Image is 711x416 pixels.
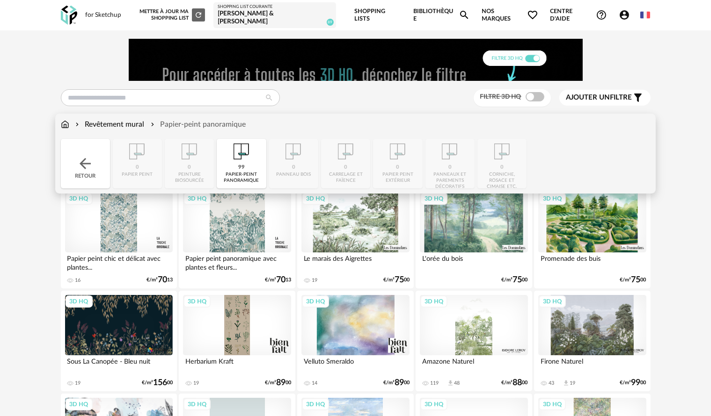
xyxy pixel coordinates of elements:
div: Papier peint chic et délicat avec plantes... [65,252,173,271]
span: 75 [513,277,522,283]
div: 3D HQ [302,295,329,308]
div: 43 [549,380,554,387]
div: [PERSON_NAME] & [PERSON_NAME] [218,10,332,26]
div: for Sketchup [86,11,122,20]
div: Retour [61,139,110,188]
span: Heart Outline icon [527,9,538,21]
div: 3D HQ [539,295,566,308]
span: Help Circle Outline icon [596,9,607,21]
div: €/m² 00 [383,380,410,386]
a: 3D HQ Herbarium Kraft 19 €/m²8900 [179,291,295,392]
div: 3D HQ [420,193,447,205]
span: 88 [513,380,522,386]
div: Le marais des Aigrettes [301,252,409,271]
div: €/m² 00 [383,277,410,283]
div: Mettre à jour ma Shopping List [138,8,205,22]
span: Filter icon [632,92,644,103]
div: 3D HQ [183,193,211,205]
a: 3D HQ Promenade des buis €/m²7500 [534,188,650,289]
div: 3D HQ [302,398,329,410]
img: FILTRE%20HQ%20NEW_V1%20(4).gif [129,39,583,81]
div: Velluto Smeraldo [301,355,409,374]
div: €/m² 00 [142,380,173,386]
div: 16 [75,277,81,284]
div: 14 [312,380,317,387]
div: 3D HQ [66,295,93,308]
div: Revêtement mural [73,119,145,130]
img: svg+xml;base64,PHN2ZyB3aWR0aD0iMjQiIGhlaWdodD0iMjQiIHZpZXdCb3g9IjAgMCAyNCAyNCIgZmlsbD0ibm9uZSIgeG... [77,155,94,172]
div: 3D HQ [539,398,566,410]
span: 75 [395,277,404,283]
span: 70 [158,277,167,283]
div: €/m² 00 [265,380,291,386]
span: Magnify icon [459,9,470,21]
span: Centre d'aideHelp Circle Outline icon [550,7,607,23]
div: 3D HQ [302,193,329,205]
div: 3D HQ [66,398,93,410]
div: 3D HQ [66,193,93,205]
span: Ajouter un [566,94,610,101]
img: svg+xml;base64,PHN2ZyB3aWR0aD0iMTYiIGhlaWdodD0iMTciIHZpZXdCb3g9IjAgMCAxNiAxNyIgZmlsbD0ibm9uZSIgeG... [61,119,69,130]
img: svg+xml;base64,PHN2ZyB3aWR0aD0iMTYiIGhlaWdodD0iMTYiIHZpZXdCb3g9IjAgMCAxNiAxNiIgZmlsbD0ibm9uZSIgeG... [73,119,81,130]
div: €/m² 00 [620,380,646,386]
img: fr [640,10,651,20]
div: 99 [238,164,245,171]
span: Download icon [447,380,454,387]
div: 48 [454,380,460,387]
div: 3D HQ [183,398,211,410]
span: Account Circle icon [619,9,630,21]
a: 3D HQ Papier peint chic et délicat avec plantes... 16 €/m²7013 [61,188,177,289]
span: 89 [327,19,334,26]
div: Amazone Naturel [420,355,528,374]
div: Sous La Canopée - Bleu nuit [65,355,173,374]
button: Ajouter unfiltre Filter icon [559,90,651,106]
div: 3D HQ [539,193,566,205]
a: 3D HQ Papier peint panoramique avec plantes et fleurs... €/m²7013 [179,188,295,289]
span: 75 [631,277,641,283]
a: Shopping List courante [PERSON_NAME] & [PERSON_NAME] 89 [218,4,332,26]
span: Account Circle icon [619,9,634,21]
span: 89 [276,380,286,386]
div: 3D HQ [183,295,211,308]
div: papier-peint panoramique [220,172,263,184]
div: 19 [312,277,317,284]
span: 99 [631,380,641,386]
a: 3D HQ Le marais des Aigrettes 19 €/m²7500 [297,188,413,289]
span: Refresh icon [194,12,203,17]
a: 3D HQ L'orée du bois €/m²7500 [416,188,532,289]
div: €/m² 13 [265,277,291,283]
div: 19 [570,380,575,387]
a: 3D HQ Sous La Canopée - Bleu nuit 19 €/m²15600 [61,291,177,392]
span: Download icon [563,380,570,387]
span: Filtre 3D HQ [480,93,521,100]
div: €/m² 13 [147,277,173,283]
div: 19 [193,380,199,387]
div: Herbarium Kraft [183,355,291,374]
div: L'orée du bois [420,252,528,271]
span: filtre [566,93,632,102]
div: €/m² 00 [502,277,528,283]
img: Papier%20peint.png [229,139,254,164]
div: Firone Naturel [538,355,646,374]
span: 70 [276,277,286,283]
div: Shopping List courante [218,4,332,10]
div: 3D HQ [420,398,447,410]
span: 156 [153,380,167,386]
a: 3D HQ Firone Naturel 43 Download icon 19 €/m²9900 [534,291,650,392]
div: 19 [75,380,81,387]
div: Papier peint panoramique avec plantes et fleurs... [183,252,291,271]
div: 3D HQ [420,295,447,308]
div: 119 [430,380,439,387]
a: 3D HQ Amazone Naturel 119 Download icon 48 €/m²8800 [416,291,532,392]
img: OXP [61,6,77,25]
div: Promenade des buis [538,252,646,271]
div: €/m² 00 [502,380,528,386]
a: 3D HQ Velluto Smeraldo 14 €/m²8900 [297,291,413,392]
span: 89 [395,380,404,386]
div: €/m² 00 [620,277,646,283]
